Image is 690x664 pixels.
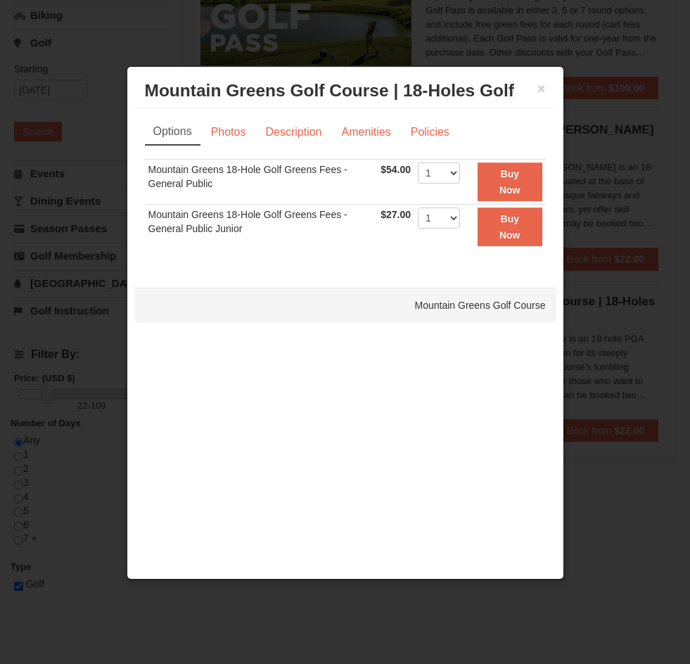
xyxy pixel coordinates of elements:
button: Buy Now [478,207,542,246]
h3: Mountain Greens Golf Course | 18-Holes Golf [145,80,546,101]
a: Description [256,119,331,146]
strong: Buy Now [499,213,520,240]
button: Buy Now [478,162,542,201]
span: $27.00 [381,209,411,220]
a: Policies [402,119,459,146]
a: Options [145,119,200,146]
span: $54.00 [381,164,411,175]
div: Mountain Greens Golf Course [134,288,556,323]
button: × [537,82,546,96]
a: Amenities [332,119,400,146]
a: Photos [202,119,255,146]
td: Mountain Greens 18-Hole Golf Greens Fees - General Public [145,160,378,205]
strong: Buy Now [499,168,520,195]
td: Mountain Greens 18-Hole Golf Greens Fees - General Public Junior [145,205,378,249]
